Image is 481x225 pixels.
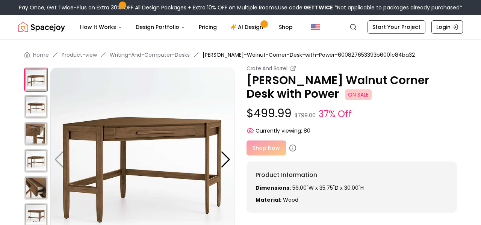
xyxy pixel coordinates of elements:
p: 56.00"W x 35.75"D x 30.00"H [256,184,448,192]
a: Login [431,20,463,34]
img: Spacejoy Logo [18,20,65,35]
b: GETTWICE [304,4,333,11]
button: Design Portfolio [130,20,191,35]
img: https://storage.googleapis.com/spacejoy-main/assets/600827653393b6001c84ba32/product_0_1pk25009857p [24,68,48,92]
h6: Product Information [256,171,448,180]
strong: Material: [256,196,281,204]
span: 80 [304,127,310,134]
a: AI Design [224,20,271,35]
a: Product-view [62,51,97,59]
nav: breadcrumb [24,51,457,59]
a: Home [33,51,49,59]
p: $499.99 [247,107,457,121]
span: ON SALE [345,89,372,100]
button: How It Works [74,20,128,35]
div: Pay Once, Get Twice-Plus an Extra 30% OFF All Design Packages + Extra 10% OFF on Multiple Rooms. [19,4,462,11]
nav: Main [74,20,299,35]
img: https://storage.googleapis.com/spacejoy-main/assets/600827653393b6001c84ba32/product_2_ccef7aohknn6 [24,122,48,146]
a: Shop [273,20,299,35]
small: 37% Off [319,107,352,121]
span: [PERSON_NAME]-Walnut-Corner-Desk-with-Power-600827653393b6001c84ba32 [203,51,415,59]
span: Wood [283,196,298,204]
img: https://storage.googleapis.com/spacejoy-main/assets/600827653393b6001c84ba32/product_4_1lj3h23k1oc8 [24,176,48,200]
span: Use code: [278,4,333,11]
span: *Not applicable to packages already purchased* [333,4,462,11]
a: Spacejoy [18,20,65,35]
strong: Dimensions: [256,184,291,192]
img: https://storage.googleapis.com/spacejoy-main/assets/600827653393b6001c84ba32/product_3_afp8hf6ia9n [24,149,48,173]
a: Start Your Project [368,20,425,34]
nav: Global [18,15,463,39]
a: Writing-And-Computer-Desks [110,51,190,59]
small: Crate And Barrel [247,65,287,72]
img: https://storage.googleapis.com/spacejoy-main/assets/600827653393b6001c84ba32/product_1_e962g3a7cdo [24,95,48,119]
p: [PERSON_NAME] Walnut Corner Desk with Power [247,74,457,101]
small: $799.00 [295,112,316,119]
img: United States [311,23,320,32]
span: Currently viewing: [256,127,302,134]
a: Pricing [193,20,223,35]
